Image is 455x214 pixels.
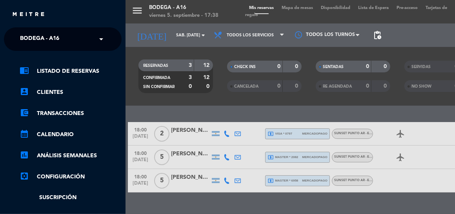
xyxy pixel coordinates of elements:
[20,129,29,138] i: calendar_month
[12,12,45,18] img: MEITRE
[20,67,122,76] a: chrome_reader_modeListado de Reservas
[20,31,59,47] span: Bodega - A16
[20,151,122,160] a: assessmentANÁLISIS SEMANALES
[373,31,382,40] span: pending_actions
[20,88,122,97] a: account_boxClientes
[20,150,29,160] i: assessment
[20,109,122,118] a: account_balance_walletTransacciones
[20,172,122,182] a: Configuración
[20,66,29,75] i: chrome_reader_mode
[20,130,122,139] a: calendar_monthCalendario
[20,193,122,202] a: Suscripción
[20,171,29,181] i: settings_applications
[20,108,29,117] i: account_balance_wallet
[20,87,29,96] i: account_box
